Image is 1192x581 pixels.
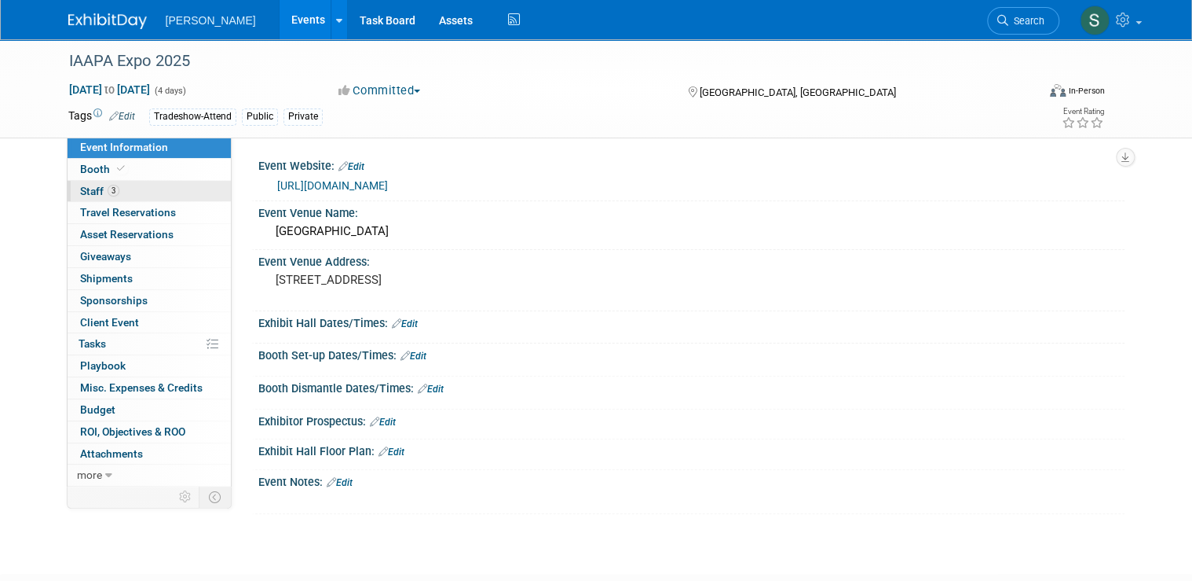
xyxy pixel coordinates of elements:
a: Edit [338,161,364,172]
span: Sponsorships [80,294,148,307]
span: Budget [80,403,115,416]
a: Edit [400,351,426,362]
div: Public [242,108,278,125]
span: Attachments [80,447,143,460]
a: Misc. Expenses & Credits [68,377,231,399]
a: Playbook [68,355,231,377]
a: Asset Reservations [68,224,231,245]
td: Tags [68,108,135,126]
span: Staff [80,185,119,197]
a: ROI, Objectives & ROO [68,421,231,443]
div: Event Venue Name: [258,201,1124,221]
a: Travel Reservations [68,202,231,223]
div: Event Rating [1062,108,1104,116]
a: Edit [418,384,444,395]
a: Edit [109,111,135,122]
span: Shipments [80,272,133,285]
span: Asset Reservations [80,228,174,241]
div: Private [283,108,323,125]
a: Edit [327,477,353,488]
span: Misc. Expenses & Credits [80,381,203,394]
span: [PERSON_NAME] [166,14,256,27]
span: Event Information [80,141,168,153]
div: Event Venue Address: [258,250,1124,270]
div: Exhibitor Prospectus: [258,410,1124,430]
a: Sponsorships [68,290,231,311]
img: ExhibitDay [68,13,147,29]
td: Personalize Event Tab Strip [172,487,199,507]
div: [GEOGRAPHIC_DATA] [270,219,1113,244]
a: Event Information [68,137,231,158]
a: more [68,465,231,486]
div: Event Format [952,82,1105,105]
span: to [102,83,117,96]
a: Search [987,7,1059,35]
div: IAAPA Expo 2025 [64,47,1017,75]
a: Booth [68,159,231,180]
div: Exhibit Hall Dates/Times: [258,311,1124,332]
span: Giveaways [80,250,131,263]
span: more [77,469,102,481]
i: Booth reservation complete [117,164,125,173]
div: Booth Dismantle Dates/Times: [258,377,1124,397]
span: Playbook [80,359,126,372]
div: Booth Set-up Dates/Times: [258,344,1124,364]
img: Sharon Aurelio [1080,6,1110,35]
div: Exhibit Hall Floor Plan: [258,439,1124,460]
span: Search [1008,15,1044,27]
a: Tasks [68,333,231,355]
span: Tasks [79,337,106,350]
span: ROI, Objectives & ROO [80,425,185,438]
a: Budget [68,399,231,421]
span: Booth [80,163,128,175]
span: Client Event [80,316,139,329]
a: Shipments [68,268,231,289]
a: Client Event [68,312,231,333]
a: [URL][DOMAIN_NAME] [277,179,388,192]
div: Event Website: [258,154,1124,175]
span: [DATE] [DATE] [68,83,151,97]
a: Edit [392,318,418,329]
span: Travel Reservations [80,206,176,219]
span: (4 days) [153,86,186,96]
img: Format-Inperson.png [1050,84,1066,97]
td: Toggle Event Tabs [199,487,231,507]
span: [GEOGRAPHIC_DATA], [GEOGRAPHIC_DATA] [700,86,896,98]
pre: [STREET_ADDRESS] [276,273,602,287]
a: Edit [378,447,404,458]
a: Edit [370,417,396,428]
a: Staff3 [68,181,231,202]
a: Giveaways [68,246,231,267]
button: Committed [333,83,426,99]
div: Tradeshow-Attend [149,108,236,125]
div: In-Person [1068,85,1105,97]
span: 3 [108,185,119,197]
div: Event Notes: [258,470,1124,491]
a: Attachments [68,443,231,465]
